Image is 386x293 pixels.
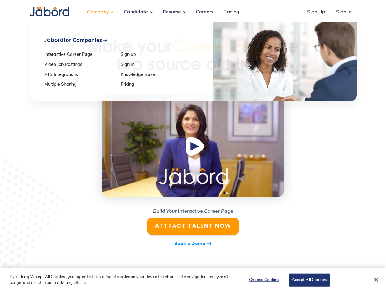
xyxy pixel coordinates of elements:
[213,22,357,101] img: Company Signup
[245,274,283,286] button: Choose Cookies
[103,38,108,42] div: east
[102,95,284,197] img: Company Career Page
[207,240,212,248] div: east
[219,4,244,20] a: Pricing
[174,240,205,247] div: Book a Demo
[119,4,153,20] div: Candidate
[289,274,330,287] button: Accept All Cookies
[331,4,356,20] a: Sign In
[30,7,69,16] img: Jabord Candidate
[44,63,117,68] a: Video Job Postings
[147,218,239,234] a: ATTRACT TALENT NOW
[44,37,193,43] a: Jabordfor Companieseast
[121,63,193,68] a: Sign in
[184,136,207,160] img: Play Button
[44,52,117,58] a: Interactive Career Page
[121,52,193,58] a: Sign up
[158,4,186,20] div: Resume
[121,82,193,88] a: Pricing
[155,223,231,229] strong: ATTRACT TALENT NOW
[82,4,114,20] div: Company
[44,73,117,78] a: ATS Integrations
[44,37,102,43] div: for Companies
[30,22,357,101] nav: Company
[153,209,233,214] strong: Build Your Interactive Career Page
[102,95,284,197] a: open lightbox
[369,273,383,287] button: Close
[44,36,64,43] span: Jabord
[147,240,239,248] a: Book a Demoeast
[302,4,330,20] a: Sign Up
[44,82,117,88] a: Multiple Sharing
[191,4,219,20] a: Careers
[10,274,232,286] p: By clicking “Accept All Cookies”, you agree to the storing of cookies on your device to enhance s...
[121,73,193,78] a: Knowledge Base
